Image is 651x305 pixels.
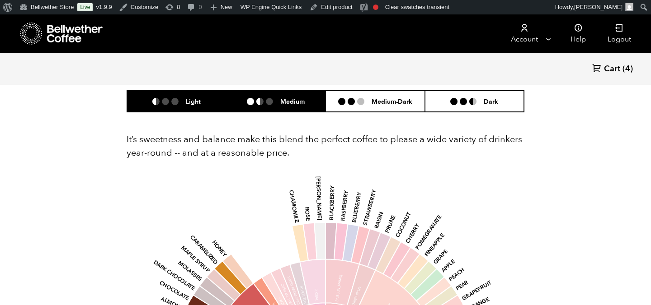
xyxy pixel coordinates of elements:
h6: Dark [484,97,498,105]
h6: Light [186,97,201,105]
p: It’s sweetness and balance make this blend the perfect coffee to please a wide variety of drinker... [127,133,524,160]
h6: Medium [280,97,305,105]
div: Focus keyphrase not set [373,5,378,10]
span: [PERSON_NAME] [574,4,623,10]
span: Cart [604,64,620,74]
a: Account [496,14,552,53]
a: Logout [597,14,642,53]
a: Help [560,14,597,53]
h6: Medium-Dark [372,97,412,105]
span: (4) [623,64,633,74]
a: Live [77,3,93,11]
a: Cart (4) [592,63,633,75]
